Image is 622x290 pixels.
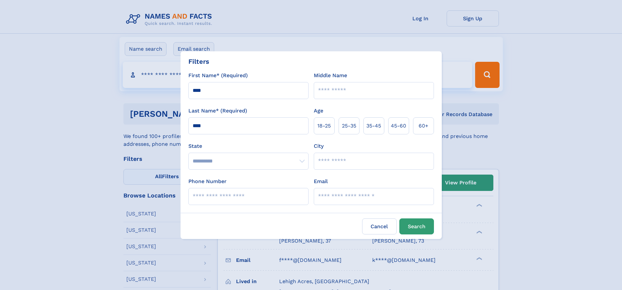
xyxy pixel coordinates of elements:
span: 18‑25 [317,122,331,130]
label: Email [314,178,328,185]
span: 45‑60 [391,122,406,130]
label: Middle Name [314,72,347,79]
button: Search [399,218,434,234]
div: Filters [188,57,209,66]
label: Age [314,107,323,115]
label: First Name* (Required) [188,72,248,79]
span: 35‑45 [366,122,381,130]
label: Cancel [362,218,397,234]
label: City [314,142,324,150]
span: 25‑35 [342,122,356,130]
span: 60+ [419,122,428,130]
label: Last Name* (Required) [188,107,247,115]
label: State [188,142,309,150]
label: Phone Number [188,178,227,185]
